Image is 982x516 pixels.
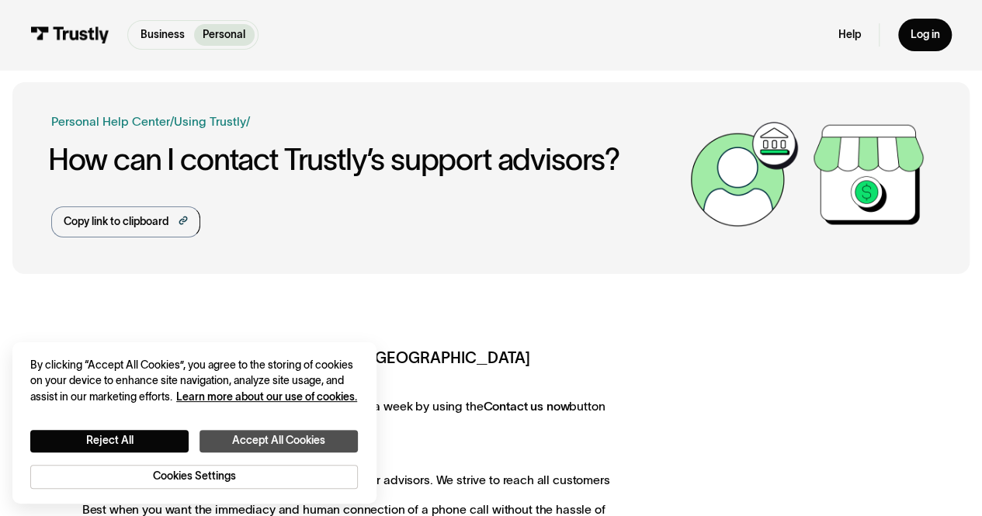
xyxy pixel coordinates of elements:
img: Trustly Logo [30,26,109,43]
a: Personal [194,24,255,46]
div: Cookie banner [12,342,376,504]
div: Privacy [30,358,358,489]
p: Personal [203,27,245,43]
button: Cookies Settings [30,465,358,489]
strong: Contact us now [483,400,569,413]
div: Copy link to clipboard [64,214,168,230]
div: / [170,113,174,130]
h1: How can I contact Trustly’s support advisors? [48,143,683,176]
a: Personal Help Center [51,113,170,130]
div: By clicking “Accept All Cookies”, you agree to the storing of cookies on your device to enhance s... [30,358,358,406]
button: Reject All [30,430,189,452]
a: More information about your privacy, opens in a new tab [176,391,357,403]
a: Copy link to clipboard [51,206,200,237]
div: / [246,113,250,130]
a: Log in [898,19,952,50]
p: Business [141,27,185,43]
a: Using Trustly [174,115,246,128]
a: Help [838,28,861,42]
a: Business [131,24,193,46]
button: Accept All Cookies [200,430,358,452]
div: Log in [910,28,939,42]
